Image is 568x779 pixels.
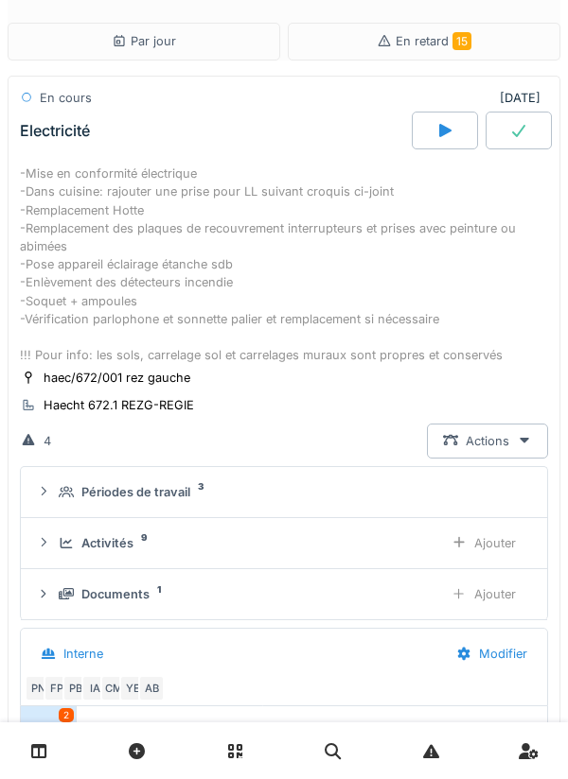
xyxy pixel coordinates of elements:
[25,675,51,701] div: PN
[138,675,165,701] div: AB
[28,475,540,510] summary: Périodes de travail3
[63,645,103,663] div: Interne
[44,369,190,387] div: haec/672/001 rez gauche
[100,675,127,701] div: CM
[44,675,70,701] div: FP
[20,164,548,364] div: -Mise en conformité électrique -Dans cuisine: rajouter une prise pour LL suivant croquis ci-joint...
[500,89,548,107] div: [DATE]
[435,526,532,561] div: Ajouter
[396,34,471,48] span: En retard
[81,483,190,501] div: Périodes de travail
[59,708,74,722] div: 2
[44,396,194,414] div: Haecht 672.1 REZG-REGIE
[40,89,92,107] div: En cours
[81,534,133,552] div: Activités
[62,675,89,701] div: PB
[28,577,540,612] summary: Documents1Ajouter
[427,424,548,459] div: Actions
[435,577,532,612] div: Ajouter
[81,675,108,701] div: IA
[119,675,146,701] div: YE
[453,32,471,50] span: 15
[20,122,90,140] div: Electricité
[28,526,540,561] summary: Activités9Ajouter
[440,636,543,671] div: Modifier
[81,585,150,603] div: Documents
[112,32,176,50] div: Par jour
[44,432,51,450] div: 4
